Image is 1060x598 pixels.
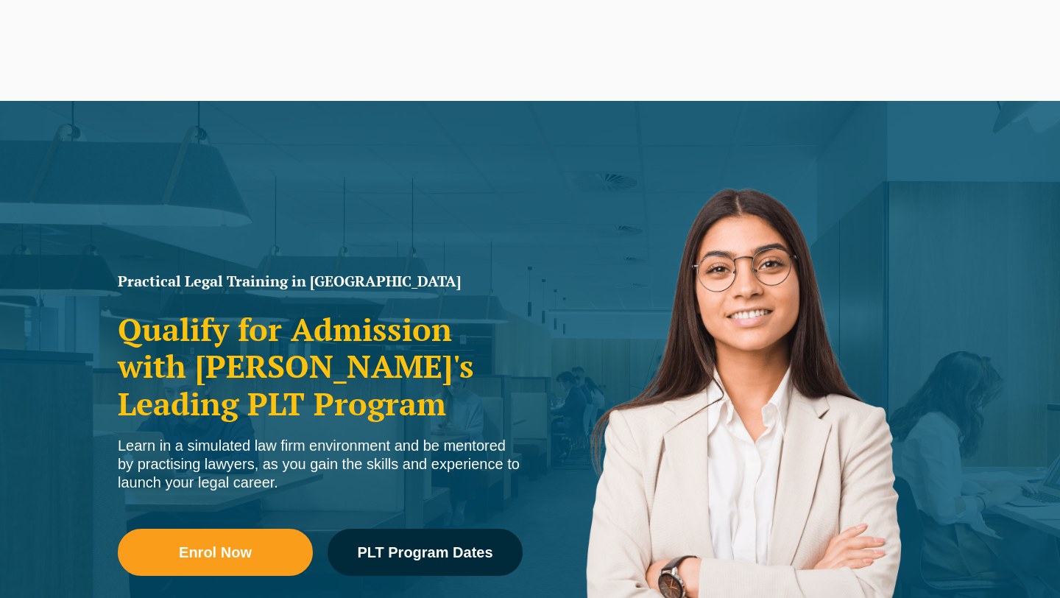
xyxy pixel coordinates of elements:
[118,274,523,289] h1: Practical Legal Training in [GEOGRAPHIC_DATA]
[179,545,252,560] span: Enrol Now
[328,529,523,576] a: PLT Program Dates
[357,545,492,560] span: PLT Program Dates
[118,437,523,492] div: Learn in a simulated law firm environment and be mentored by practising lawyers, as you gain the ...
[118,311,523,422] h2: Qualify for Admission with [PERSON_NAME]'s Leading PLT Program
[118,529,313,576] a: Enrol Now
